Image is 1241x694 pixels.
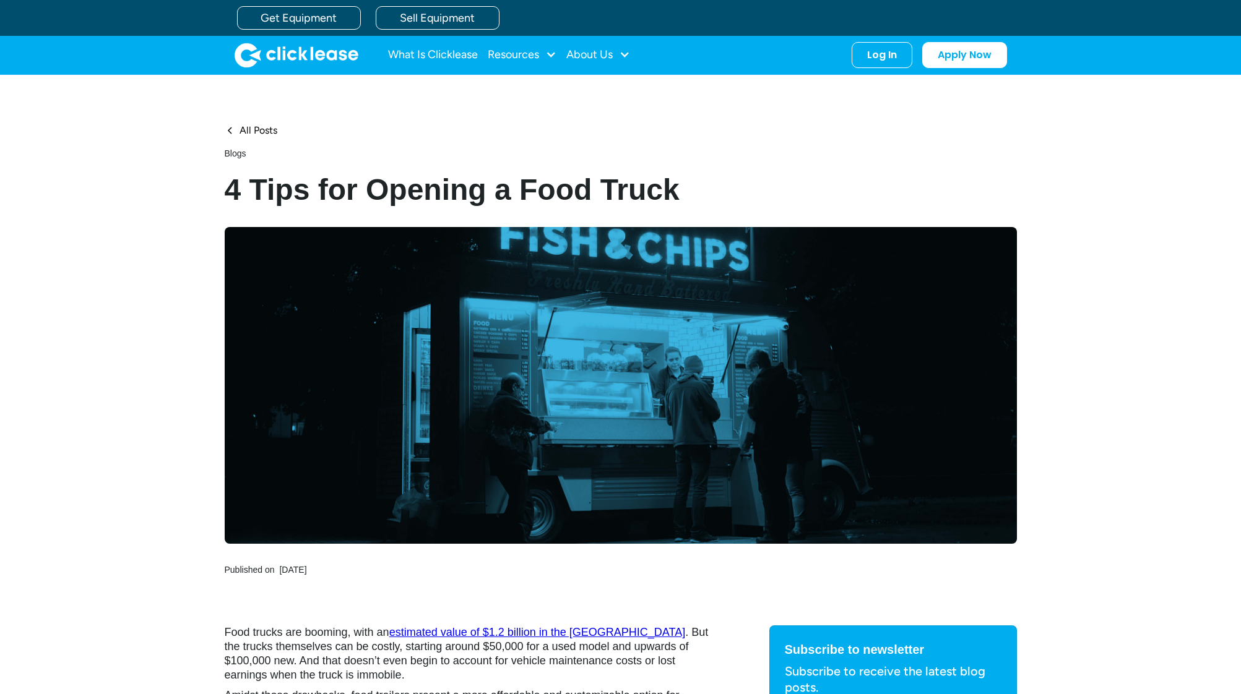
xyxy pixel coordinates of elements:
p: Food trucks are booming, with an . But the trucks themselves can be costly, starting around $50,0... [225,625,720,682]
a: home [235,43,358,67]
a: estimated value of $1.2 billion in the [GEOGRAPHIC_DATA] [389,626,686,638]
div: All Posts [240,124,277,137]
a: Apply Now [922,42,1007,68]
a: Get Equipment [237,6,361,30]
div: Log In [867,49,897,61]
div: Published on [225,563,275,576]
div: About Us [566,43,630,67]
a: What Is Clicklease [388,43,478,67]
div: Subscribe to newsletter [785,641,1001,658]
img: Clicklease logo [235,43,358,67]
a: All Posts [225,124,277,137]
h1: 4 Tips for Opening a Food Truck [225,172,700,208]
div: Resources [488,43,556,67]
div: [DATE] [279,563,306,576]
a: Sell Equipment [376,6,499,30]
div: Blogs [225,147,700,160]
